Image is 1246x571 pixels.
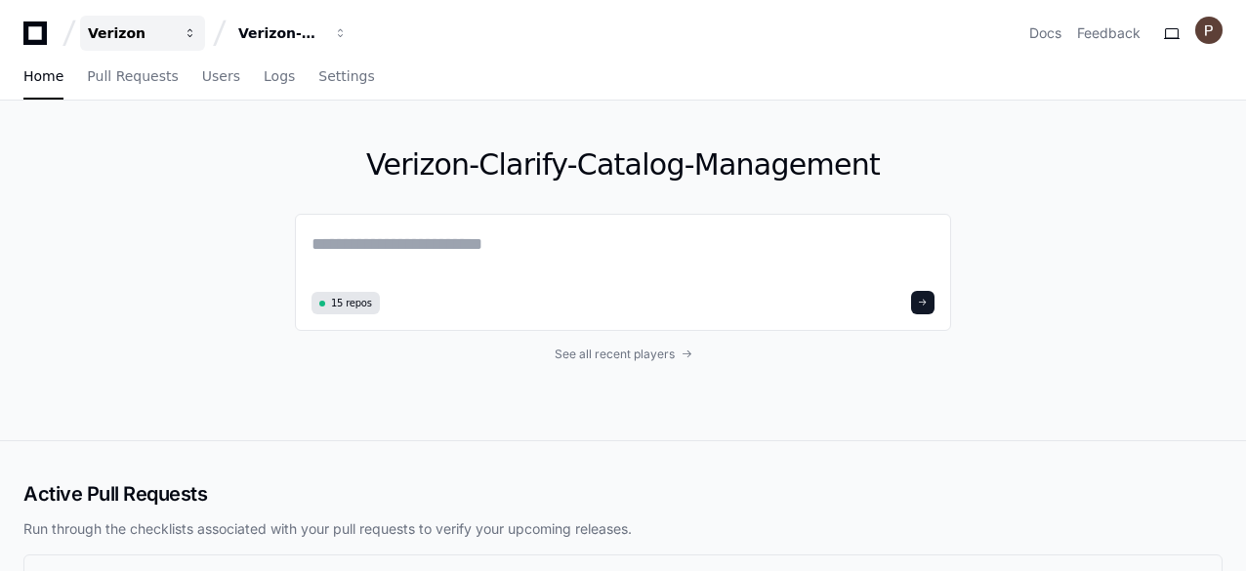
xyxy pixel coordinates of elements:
[295,347,951,362] a: See all recent players
[1195,17,1223,44] img: ACg8ocJINmkOKh1f9GGmIC0uOsp84s1ET7o1Uvcb6xibeDyTSCCsGw=s96-c
[23,519,1223,539] p: Run through the checklists associated with your pull requests to verify your upcoming releases.
[80,16,205,51] button: Verizon
[318,70,374,82] span: Settings
[87,55,178,100] a: Pull Requests
[87,70,178,82] span: Pull Requests
[264,70,295,82] span: Logs
[238,23,322,43] div: Verizon-Clarify-Catalog-Management
[318,55,374,100] a: Settings
[23,70,63,82] span: Home
[202,55,240,100] a: Users
[1077,23,1141,43] button: Feedback
[295,147,951,183] h1: Verizon-Clarify-Catalog-Management
[23,480,1223,508] h2: Active Pull Requests
[1029,23,1061,43] a: Docs
[88,23,172,43] div: Verizon
[264,55,295,100] a: Logs
[23,55,63,100] a: Home
[331,296,372,310] span: 15 repos
[202,70,240,82] span: Users
[230,16,355,51] button: Verizon-Clarify-Catalog-Management
[555,347,675,362] span: See all recent players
